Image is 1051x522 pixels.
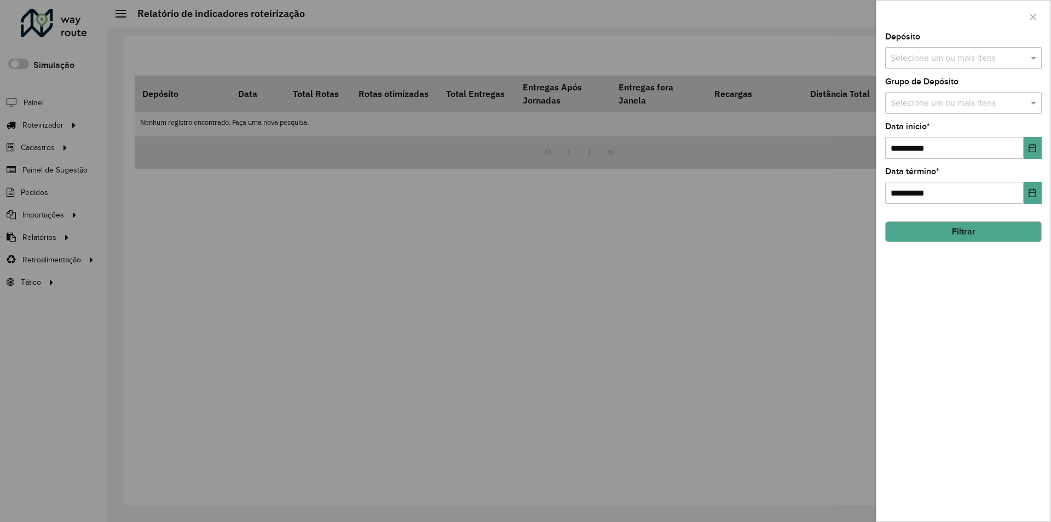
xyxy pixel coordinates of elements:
[885,120,930,133] label: Data início
[885,221,1042,242] button: Filtrar
[1024,137,1042,159] button: Choose Date
[885,75,958,88] label: Grupo de Depósito
[885,30,920,43] label: Depósito
[1024,182,1042,204] button: Choose Date
[885,165,939,178] label: Data término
